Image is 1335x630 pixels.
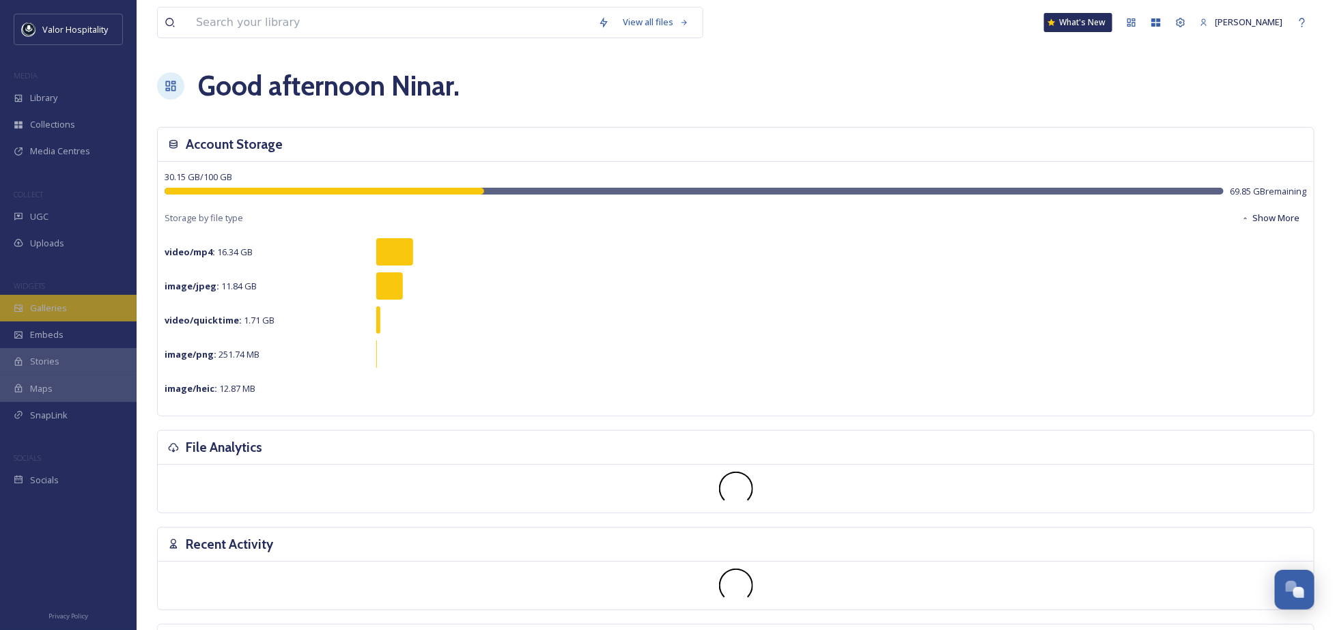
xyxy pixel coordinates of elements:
strong: image/png : [165,348,216,360]
span: Galleries [30,302,67,315]
h1: Good afternoon Ninar . [198,66,460,106]
span: Storage by file type [165,212,243,225]
button: Show More [1235,205,1307,231]
strong: video/quicktime : [165,314,242,326]
img: images [22,23,36,36]
h3: Recent Activity [186,534,273,554]
span: Valor Hospitality [42,23,108,35]
span: Embeds [30,328,64,341]
span: MEDIA [14,70,38,81]
span: [PERSON_NAME] [1215,16,1283,28]
h3: File Analytics [186,438,262,457]
a: View all files [616,9,696,35]
span: 11.84 GB [165,280,257,292]
span: Maps [30,382,53,395]
a: Privacy Policy [48,607,88,623]
span: SnapLink [30,409,68,422]
span: 30.15 GB / 100 GB [165,171,232,183]
span: UGC [30,210,48,223]
strong: video/mp4 : [165,246,215,258]
span: 69.85 GB remaining [1231,185,1307,198]
span: Collections [30,118,75,131]
a: [PERSON_NAME] [1193,9,1290,35]
span: 12.87 MB [165,382,255,395]
strong: image/jpeg : [165,280,219,292]
input: Search your library [189,8,591,38]
span: SOCIALS [14,453,41,463]
span: WIDGETS [14,281,45,291]
span: Uploads [30,237,64,250]
span: Privacy Policy [48,612,88,620]
span: 1.71 GB [165,314,275,326]
span: 16.34 GB [165,246,253,258]
span: 251.74 MB [165,348,259,360]
span: Media Centres [30,145,90,158]
span: COLLECT [14,189,43,199]
span: Library [30,91,57,104]
button: Open Chat [1275,570,1315,610]
h3: Account Storage [186,134,283,154]
a: What's New [1044,13,1112,32]
span: Socials [30,474,59,487]
span: Stories [30,355,59,368]
strong: image/heic : [165,382,217,395]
